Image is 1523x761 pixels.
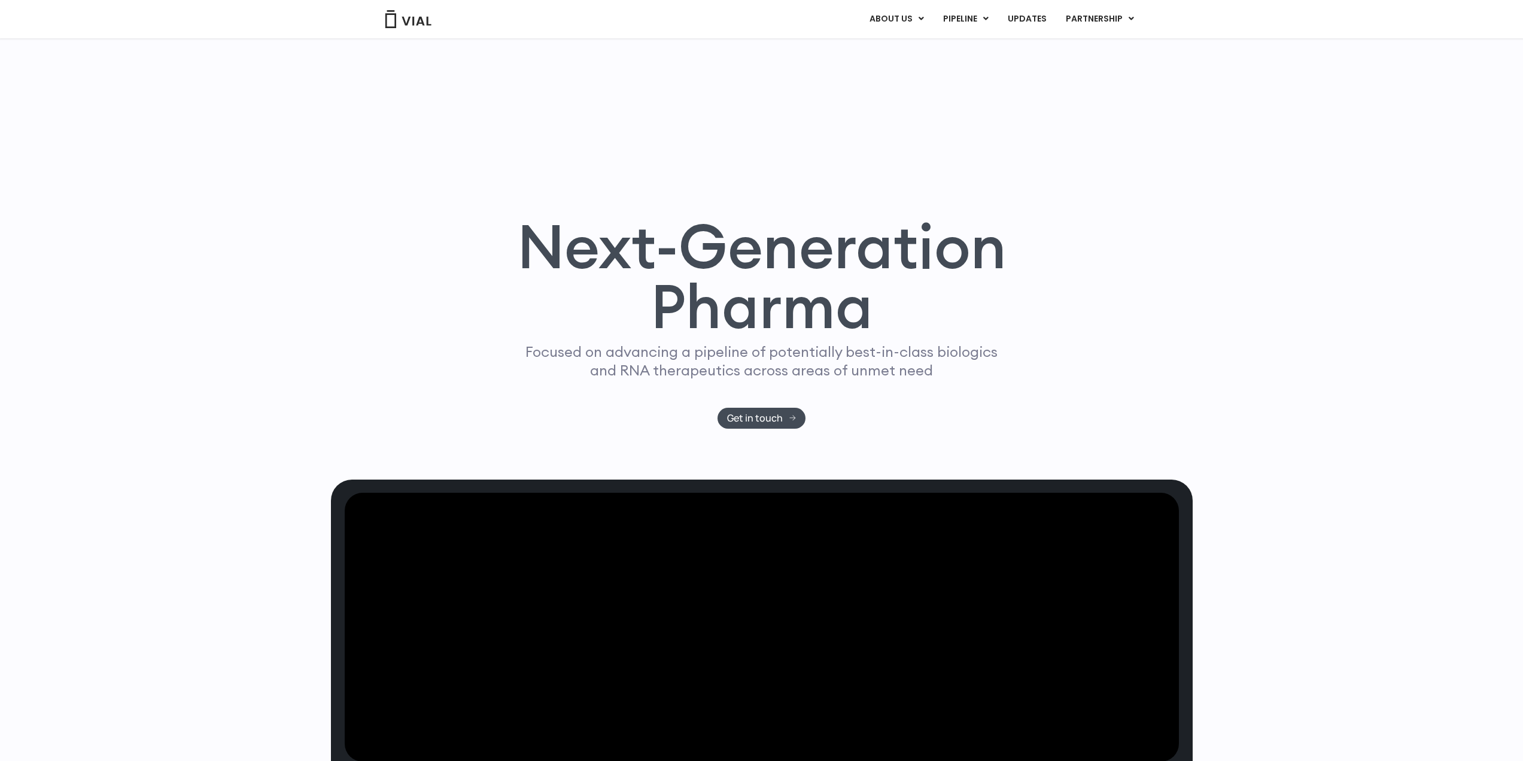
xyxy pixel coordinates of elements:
[860,9,933,29] a: ABOUT USMenu Toggle
[727,414,783,423] span: Get in touch
[934,9,998,29] a: PIPELINEMenu Toggle
[503,216,1021,337] h1: Next-Generation Pharma
[384,10,432,28] img: Vial Logo
[718,408,805,429] a: Get in touch
[1056,9,1144,29] a: PARTNERSHIPMenu Toggle
[998,9,1056,29] a: UPDATES
[521,342,1003,380] p: Focused on advancing a pipeline of potentially best-in-class biologics and RNA therapeutics acros...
